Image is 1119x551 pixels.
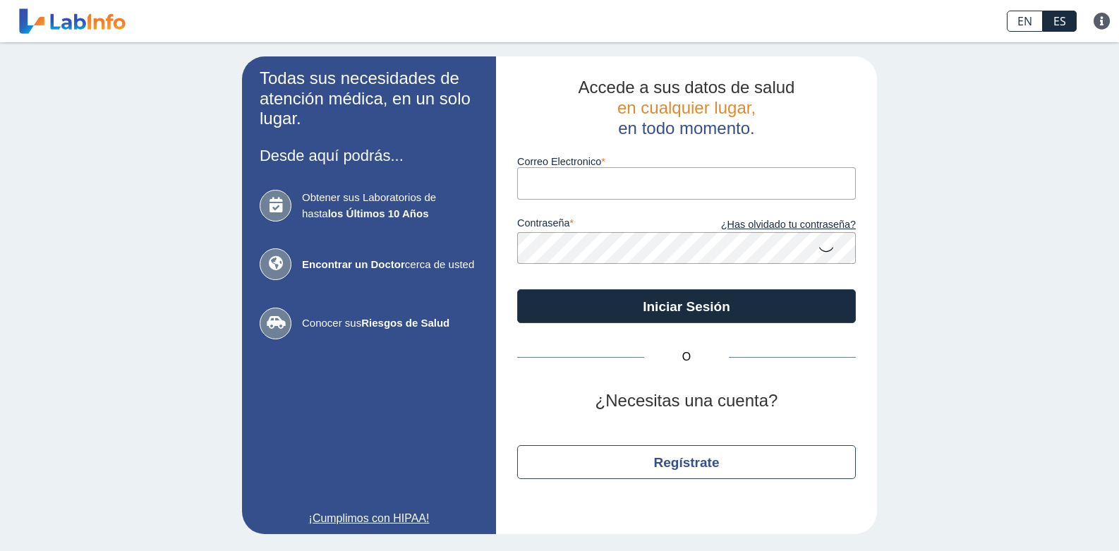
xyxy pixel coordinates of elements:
[517,391,856,411] h2: ¿Necesitas una cuenta?
[1007,11,1043,32] a: EN
[260,510,478,527] a: ¡Cumplimos con HIPAA!
[618,119,754,138] span: en todo momento.
[686,217,856,233] a: ¿Has olvidado tu contraseña?
[302,257,478,273] span: cerca de usted
[517,217,686,233] label: contraseña
[361,317,449,329] b: Riesgos de Salud
[1043,11,1077,32] a: ES
[517,156,856,167] label: Correo Electronico
[260,147,478,164] h3: Desde aquí podrás...
[617,98,756,117] span: en cualquier lugar,
[517,289,856,323] button: Iniciar Sesión
[302,315,478,332] span: Conocer sus
[644,349,729,365] span: O
[302,190,478,222] span: Obtener sus Laboratorios de hasta
[260,68,478,129] h2: Todas sus necesidades de atención médica, en un solo lugar.
[517,445,856,479] button: Regístrate
[328,207,429,219] b: los Últimos 10 Años
[579,78,795,97] span: Accede a sus datos de salud
[302,258,405,270] b: Encontrar un Doctor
